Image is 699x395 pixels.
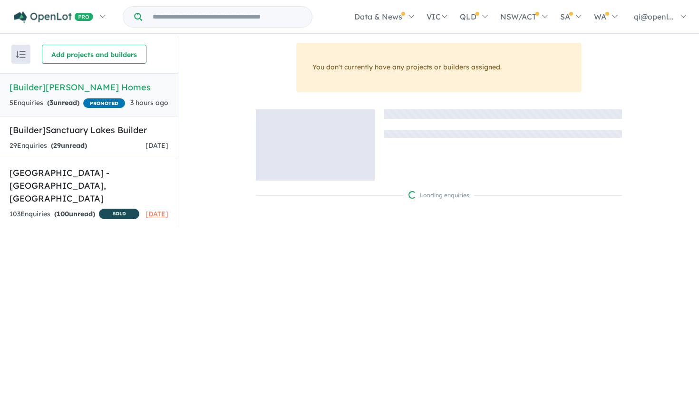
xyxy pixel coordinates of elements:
[144,7,310,27] input: Try estate name, suburb, builder or developer
[83,98,125,108] span: PROMOTED
[16,51,26,58] img: sort.svg
[146,141,168,150] span: [DATE]
[99,209,139,219] span: SOLD
[634,12,674,21] span: qi@openl...
[10,140,87,152] div: 29 Enquir ies
[54,210,95,218] strong: ( unread)
[10,209,139,221] div: 103 Enquir ies
[146,210,168,218] span: [DATE]
[130,98,168,107] span: 3 hours ago
[10,166,168,205] h5: [GEOGRAPHIC_DATA] - [GEOGRAPHIC_DATA] , [GEOGRAPHIC_DATA]
[47,98,79,107] strong: ( unread)
[408,191,469,200] div: Loading enquiries
[57,210,69,218] span: 100
[10,81,168,94] h5: [Builder] [PERSON_NAME] Homes
[49,98,53,107] span: 3
[42,45,146,64] button: Add projects and builders
[53,141,61,150] span: 29
[296,43,582,92] div: You don't currently have any projects or builders assigned.
[10,124,168,136] h5: [Builder] Sanctuary Lakes Builder
[51,141,87,150] strong: ( unread)
[14,11,93,23] img: Openlot PRO Logo White
[10,97,125,109] div: 5 Enquir ies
